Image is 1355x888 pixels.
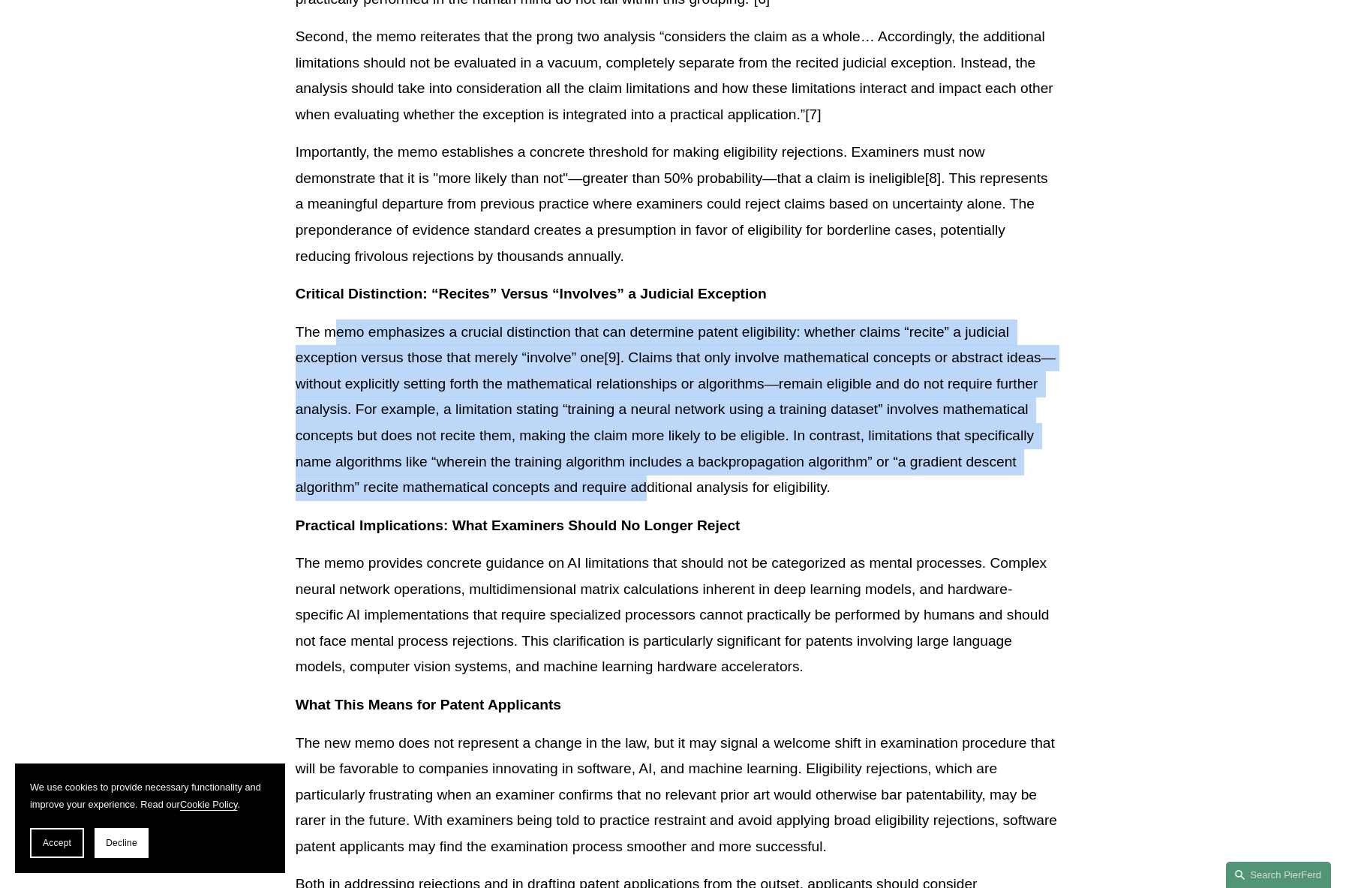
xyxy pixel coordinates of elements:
section: Cookie banner [15,763,285,873]
strong: Practical Implications: What Examiners Should No Longer Reject [296,517,741,533]
p: We use cookies to provide necessary functionality and improve your experience. Read our . [30,778,270,813]
p: The memo emphasizes a crucial distinction that can determine patent eligibility: whether claims “... [296,319,1060,501]
span: Accept [43,838,71,848]
strong: Critical Distinction: “Recites” Versus “Involves” a Judicial Exception [296,286,767,301]
p: Second, the memo reiterates that the prong two analysis “considers the claim as a whole… Accordin... [296,24,1060,127]
a: Cookie Policy [180,799,238,810]
p: Importantly, the memo establishes a concrete threshold for making eligibility rejections. Examine... [296,139,1060,269]
strong: What This Means for Patent Applicants [296,697,561,712]
button: Decline [95,828,149,858]
p: The new memo does not represent a change in the law, but it may signal a welcome shift in examina... [296,730,1060,860]
a: Search this site [1226,862,1331,888]
span: Decline [106,838,137,848]
p: The memo provides concrete guidance on AI limitations that should not be categorized as mental pr... [296,550,1060,680]
button: Accept [30,828,84,858]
